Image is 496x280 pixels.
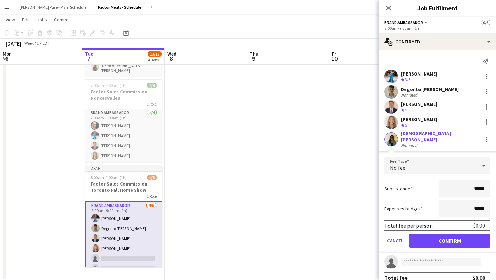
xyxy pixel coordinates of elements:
[384,234,406,248] button: Cancel
[384,20,423,25] span: Brand Ambassador
[147,175,157,180] span: 4/6
[19,15,33,24] a: Edit
[23,41,40,46] span: Week 41
[401,143,419,148] div: Not rated
[91,83,127,88] span: 7:00am-8:00am (1h)
[401,86,459,92] div: Degonto [PERSON_NAME]
[409,234,490,248] button: Confirm
[2,54,12,62] span: 6
[166,54,176,62] span: 8
[6,17,15,23] span: View
[473,222,485,229] div: $0.00
[147,83,157,88] span: 4/4
[34,15,50,24] a: Jobs
[22,17,30,23] span: Edit
[401,71,437,77] div: [PERSON_NAME]
[481,20,490,25] span: 0/6
[54,17,70,23] span: Comms
[390,164,405,171] span: No fee
[85,181,162,193] h3: Factor Sales Commission Toronto Fall Home Show
[401,101,437,107] div: [PERSON_NAME]
[405,107,407,112] span: 5
[249,54,258,62] span: 9
[384,186,412,192] label: Subsistence
[85,109,162,162] app-card-role: Brand Ambassador4/47:00am-8:00am (1h)[PERSON_NAME][PERSON_NAME][PERSON_NAME][PERSON_NAME]
[14,0,92,14] button: [PERSON_NAME] Pure - Main Schedule
[379,3,496,12] h3: Job Fulfilment
[167,51,176,57] span: Wed
[85,165,162,171] div: Draft
[147,101,157,107] span: 1 Role
[384,20,428,25] button: Brand Ambassador
[250,51,258,57] span: Thu
[85,89,162,101] h3: Factor Sales Commission Roncesvalles
[3,51,12,57] span: Mon
[384,26,490,31] div: 8:00am-9:00am (1h)
[148,51,162,57] span: 13/15
[147,193,157,199] span: 1 Role
[43,41,50,46] div: EDT
[6,40,21,47] div: [DATE]
[91,175,127,180] span: 8:00am-9:00am (1h)
[37,17,47,23] span: Jobs
[51,15,72,24] a: Comms
[85,165,162,267] app-job-card: Draft8:00am-9:00am (1h)4/6Factor Sales Commission Toronto Fall Home Show1 RoleBrand Ambassador4/6...
[331,54,338,62] span: 10
[384,222,433,229] div: Total fee per person
[84,54,93,62] span: 7
[85,201,162,276] app-card-role: Brand Ambassador4/68:00am-9:00am (1h)[PERSON_NAME]Degonto [PERSON_NAME][PERSON_NAME][PERSON_NAME]
[379,33,496,50] div: Confirmed
[148,57,161,62] div: 4 Jobs
[92,0,147,14] button: Factor Meals - Schedule
[401,116,437,122] div: [PERSON_NAME]
[405,77,410,82] span: 3.5
[85,51,93,57] span: Tue
[401,92,419,98] div: Not rated
[405,122,407,128] span: 5
[3,15,18,24] a: View
[332,51,338,57] span: Fri
[85,79,162,162] app-job-card: 7:00am-8:00am (1h)4/4Factor Sales Commission Roncesvalles1 RoleBrand Ambassador4/47:00am-8:00am (...
[401,130,479,143] div: [DEMOGRAPHIC_DATA] [PERSON_NAME]
[384,206,423,212] label: Expenses budget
